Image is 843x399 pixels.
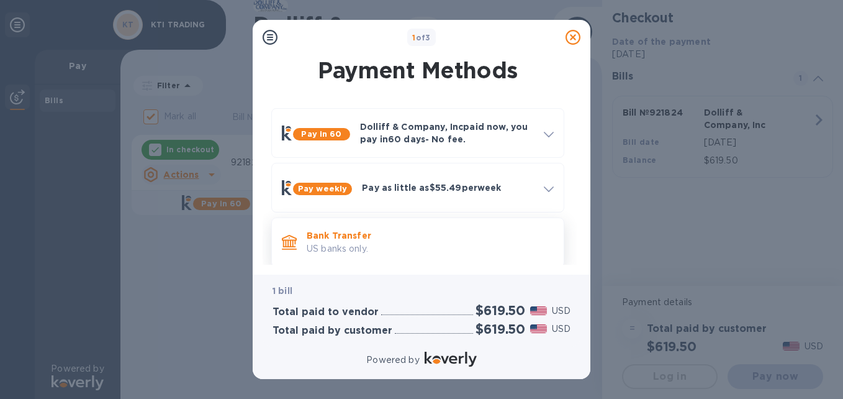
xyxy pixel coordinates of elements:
[360,121,534,145] p: Dolliff & Company, Inc paid now, you pay in 60 days - No fee.
[301,129,341,139] b: Pay in 60
[552,305,570,318] p: USD
[273,286,292,296] b: 1 bill
[307,242,554,255] p: US banks only.
[269,57,567,83] h1: Payment Methods
[476,303,525,318] h2: $619.50
[530,324,547,333] img: USD
[530,306,547,315] img: USD
[412,33,431,42] b: of 3
[552,323,570,336] p: USD
[362,181,534,194] p: Pay as little as $55.49 per week
[273,306,379,318] h3: Total paid to vendor
[476,321,525,337] h2: $619.50
[425,352,477,367] img: Logo
[298,184,347,193] b: Pay weekly
[412,33,415,42] span: 1
[273,325,392,337] h3: Total paid by customer
[307,229,554,242] p: Bank Transfer
[366,354,419,367] p: Powered by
